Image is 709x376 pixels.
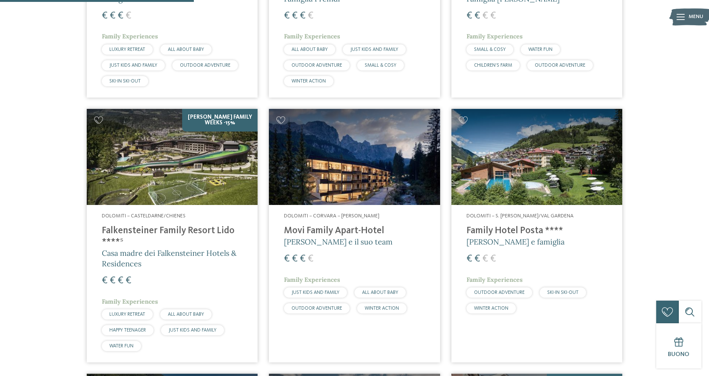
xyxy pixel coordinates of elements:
span: JUST KIDS AND FAMILY [350,47,398,52]
span: LUXURY RETREAT [109,312,145,317]
span: SKI-IN SKI-OUT [547,290,579,295]
span: HAPPY TEENAGER [109,328,146,333]
span: € [467,11,472,21]
span: OUTDOOR ADVENTURE [292,306,342,311]
span: € [110,276,115,286]
span: WINTER ACTION [474,306,508,311]
span: Family Experiences [102,32,158,40]
span: € [118,11,123,21]
span: € [300,11,305,21]
span: € [490,11,496,21]
span: [PERSON_NAME] e il suo team [284,237,393,246]
span: € [118,276,123,286]
span: SMALL & COSY [474,47,506,52]
span: € [126,276,131,286]
span: Casa madre dei Falkensteiner Hotels & Residences [102,248,236,268]
span: WINTER ACTION [292,79,326,84]
span: € [308,254,313,264]
a: Cercate un hotel per famiglie? Qui troverete solo i migliori! Dolomiti – Corvara – [PERSON_NAME] ... [269,109,440,362]
span: ALL ABOUT BABY [168,312,204,317]
span: Dolomiti – S. [PERSON_NAME]/Val Gardena [467,213,574,219]
span: € [482,11,488,21]
span: Family Experiences [284,276,340,283]
span: SKI-IN SKI-OUT [109,79,141,84]
span: € [102,11,107,21]
span: € [126,11,131,21]
span: € [308,11,313,21]
span: € [474,254,480,264]
span: Family Experiences [102,298,158,305]
span: JUST KIDS AND FAMILY [109,63,157,68]
span: CHILDREN’S FARM [474,63,512,68]
span: € [110,11,115,21]
h4: Family Hotel Posta **** [467,225,607,237]
span: € [102,276,107,286]
span: Dolomiti – Casteldarne/Chienes [102,213,186,219]
span: OUTDOOR ADVENTURE [474,290,525,295]
span: JUST KIDS AND FAMILY [292,290,339,295]
span: ALL ABOUT BABY [292,47,328,52]
span: ALL ABOUT BABY [362,290,398,295]
span: Family Experiences [284,32,340,40]
a: Buono [656,323,701,368]
span: € [284,254,290,264]
span: WATER FUN [109,344,134,348]
span: € [474,11,480,21]
span: Dolomiti – Corvara – [PERSON_NAME] [284,213,379,219]
span: € [467,254,472,264]
span: ALL ABOUT BABY [168,47,204,52]
span: [PERSON_NAME] e famiglia [467,237,565,246]
span: Buono [668,352,690,358]
span: WINTER ACTION [365,306,399,311]
span: Family Experiences [467,276,523,283]
a: Cercate un hotel per famiglie? Qui troverete solo i migliori! Dolomiti – S. [PERSON_NAME]/Val Gar... [451,109,622,362]
img: Cercate un hotel per famiglie? Qui troverete solo i migliori! [269,109,440,205]
a: Cercate un hotel per famiglie? Qui troverete solo i migliori! [PERSON_NAME] Family Weeks -15% Dol... [87,109,258,362]
span: Family Experiences [467,32,523,40]
span: OUTDOOR ADVENTURE [292,63,342,68]
h4: Falkensteiner Family Resort Lido ****ˢ [102,225,242,248]
span: € [284,11,290,21]
span: SMALL & COSY [365,63,396,68]
span: € [292,11,298,21]
img: Cercate un hotel per famiglie? Qui troverete solo i migliori! [87,109,258,205]
h4: Movi Family Apart-Hotel [284,225,425,237]
span: € [490,254,496,264]
span: OUTDOOR ADVENTURE [180,63,230,68]
span: JUST KIDS AND FAMILY [169,328,216,333]
span: LUXURY RETREAT [109,47,145,52]
span: € [482,254,488,264]
span: € [300,254,305,264]
span: WATER FUN [528,47,552,52]
span: OUTDOOR ADVENTURE [535,63,585,68]
img: Cercate un hotel per famiglie? Qui troverete solo i migliori! [451,109,622,205]
span: € [292,254,298,264]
